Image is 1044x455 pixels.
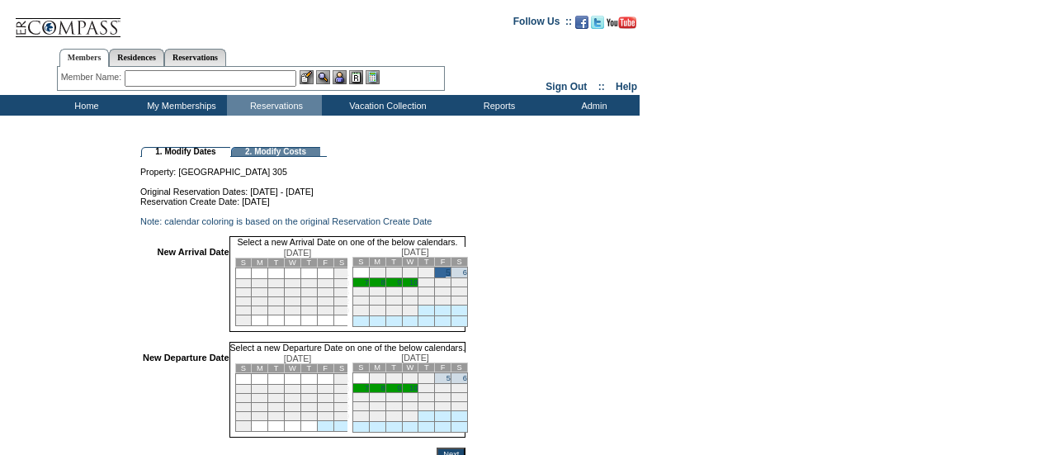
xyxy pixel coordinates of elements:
[402,306,418,316] td: 31
[333,412,350,421] td: 29
[252,288,268,297] td: 10
[285,297,301,306] td: 19
[409,278,418,287] a: 10
[252,394,268,403] td: 10
[349,70,363,84] img: Reservations
[333,70,347,84] img: Impersonate
[546,81,587,92] a: Sign Out
[385,268,402,278] td: 2
[235,306,252,315] td: 23
[418,287,435,296] td: 18
[352,306,369,316] td: 28
[385,393,402,402] td: 16
[385,411,402,422] td: 30
[352,411,369,422] td: 28
[333,297,350,306] td: 22
[235,421,252,432] td: 30
[235,403,252,412] td: 16
[333,268,350,279] td: 1
[322,95,450,116] td: Vacation Collection
[333,306,350,315] td: 29
[333,394,350,403] td: 15
[235,364,252,373] td: S
[369,268,385,278] td: 1
[385,296,402,306] td: 23
[352,287,369,296] td: 14
[402,393,418,402] td: 17
[397,278,401,287] a: 9
[333,374,350,385] td: 1
[591,16,604,29] img: Follow us on Twitter
[333,403,350,412] td: 22
[401,353,429,363] span: [DATE]
[333,385,350,394] td: 8
[143,353,229,438] td: New Departure Date
[252,258,268,268] td: M
[140,177,465,197] td: Original Reservation Dates: [DATE] - [DATE]
[352,393,369,402] td: 14
[285,279,301,288] td: 5
[300,70,314,84] img: b_edit.gif
[285,394,301,403] td: 12
[463,268,467,277] a: 6
[317,258,333,268] td: F
[252,403,268,412] td: 17
[402,268,418,278] td: 3
[369,363,385,372] td: M
[402,287,418,296] td: 17
[369,287,385,296] td: 15
[229,342,466,353] td: Select a new Departure Date on one of the below calendars.
[385,373,402,384] td: 2
[252,279,268,288] td: 3
[380,384,385,392] a: 8
[397,384,401,392] a: 9
[300,306,317,315] td: 27
[450,95,545,116] td: Reports
[402,402,418,411] td: 24
[317,403,333,412] td: 21
[252,412,268,421] td: 24
[451,296,468,306] td: 27
[141,147,230,157] td: 1. Modify Dates
[418,278,435,287] td: 11
[333,258,350,268] td: S
[402,258,418,267] td: W
[607,17,636,29] img: Subscribe to our YouTube Channel
[607,21,636,31] a: Subscribe to our YouTube Channel
[140,216,465,226] td: Note: calendar coloring is based on the original Reservation Create Date
[418,363,435,372] td: T
[300,279,317,288] td: 6
[402,411,418,422] td: 31
[268,258,285,268] td: T
[545,95,640,116] td: Admin
[385,306,402,316] td: 30
[333,279,350,288] td: 8
[317,364,333,373] td: F
[451,287,468,296] td: 20
[352,296,369,306] td: 21
[352,258,369,267] td: S
[300,394,317,403] td: 13
[402,296,418,306] td: 24
[235,297,252,306] td: 16
[37,95,132,116] td: Home
[317,385,333,394] td: 7
[109,49,164,66] a: Residences
[402,363,418,372] td: W
[229,236,466,247] td: Select a new Arrival Date on one of the below calendars.
[252,385,268,394] td: 3
[231,147,320,157] td: 2. Modify Costs
[435,402,451,411] td: 26
[61,70,125,84] div: Member Name:
[385,402,402,411] td: 23
[227,95,322,116] td: Reservations
[385,363,402,372] td: T
[268,279,285,288] td: 4
[252,364,268,373] td: M
[333,364,350,373] td: S
[598,81,605,92] span: ::
[300,258,317,268] td: T
[366,70,380,84] img: b_calculator.gif
[435,258,451,267] td: F
[317,306,333,315] td: 28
